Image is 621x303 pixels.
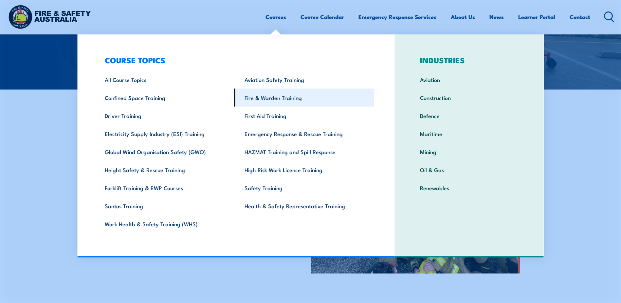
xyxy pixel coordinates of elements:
[410,107,529,125] a: Defence
[410,55,529,65] h3: INDUSTRIES
[410,143,529,161] a: Mining
[234,197,374,215] a: Health & Safety Representative Training
[451,8,475,26] a: About Us
[489,8,504,26] a: News
[301,8,344,26] a: Course Calendar
[95,125,234,143] a: Electricity Supply Industry (ESI) Training
[410,71,529,89] a: Aviation
[234,125,374,143] a: Emergency Response & Rescue Training
[570,8,590,26] a: Contact
[234,89,374,107] a: Fire & Warden Training
[95,215,234,233] a: Work Health & Safety Training (WHS)
[234,143,374,161] a: HAZMAT Training and Spill Response
[95,143,234,161] a: Global Wind Organisation Safety (GWO)
[410,179,529,197] a: Renewables
[234,107,374,125] a: First Aid Training
[95,89,234,107] a: Confined Space Training
[410,161,529,179] a: Oil & Gas
[95,71,234,89] a: All Course Topics
[234,179,374,197] a: Safety Training
[95,55,374,65] h3: COURSE TOPICS
[234,161,374,179] a: High Risk Work Licence Training
[410,89,529,107] a: Construction
[234,71,374,89] a: Aviation Safety Training
[95,197,234,215] a: Santos Training
[95,179,234,197] a: Forklift Training & EWP Courses
[518,8,555,26] a: Learner Portal
[95,107,234,125] a: Driver Training
[265,8,286,26] a: Courses
[95,161,234,179] a: Height Safety & Rescue Training
[410,125,529,143] a: Maritime
[358,8,436,26] a: Emergency Response Services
